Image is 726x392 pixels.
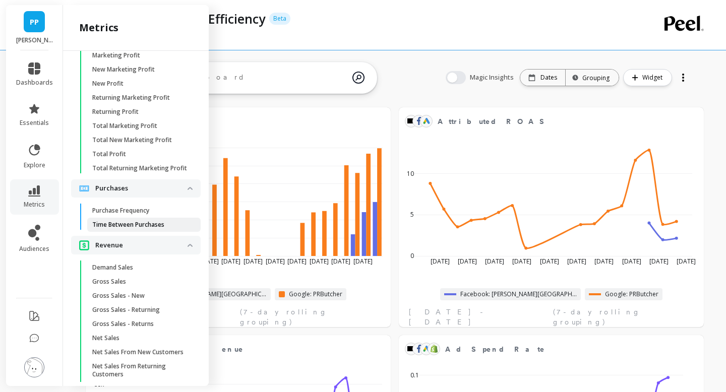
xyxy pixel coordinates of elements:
[92,306,160,314] p: Gross Sales - Returning
[92,292,145,300] p: Gross Sales - New
[623,69,672,86] button: Widget
[92,136,172,144] p: Total New Marketing Profit
[92,150,126,158] p: Total Profit
[92,264,133,272] p: Demand Sales
[92,80,124,88] p: New Profit
[92,66,155,74] p: New Marketing Profit
[117,342,352,356] span: Attributed Revenue
[30,16,39,28] span: PP
[188,187,193,190] img: down caret icon
[352,64,365,91] img: magic search icon
[240,307,381,327] span: (7-day rolling grouping)
[470,73,516,83] span: Magic Insights
[575,73,610,83] div: Grouping
[95,183,188,193] p: Purchases
[19,245,49,253] span: audiences
[445,344,546,355] span: Ad Spend Rate
[24,357,44,377] img: profile picture
[24,201,45,209] span: metrics
[92,207,149,215] p: Purchase Frequency
[605,290,658,298] span: Google: PRButcher
[79,185,89,191] img: navigation item icon
[92,334,119,342] p: Net Sales
[92,51,140,59] p: Marketing Profit
[20,119,49,127] span: essentials
[553,307,694,327] span: (7-day rolling grouping)
[24,161,45,169] span: explore
[92,122,157,130] p: Total Marketing Profit
[92,221,164,229] p: Time Between Purchases
[92,278,126,286] p: Gross Sales
[642,73,665,83] span: Widget
[438,114,665,128] span: Attributed ROAS
[92,108,139,116] p: Returning Profit
[188,244,193,247] img: down caret icon
[92,320,154,328] p: Gross Sales - Returns
[438,116,551,127] span: Attributed ROAS
[92,362,189,378] p: Net Sales From Returning Customers
[92,164,187,172] p: Total Returning Marketing Profit
[445,342,665,356] span: Ad Spend Rate
[540,74,557,82] p: Dates
[460,290,577,298] span: Facebook: [PERSON_NAME][GEOGRAPHIC_DATA]
[92,94,170,102] p: Returning Marketing Profit
[16,79,53,87] span: dashboards
[92,348,184,356] p: Net Sales From New Customers
[79,21,118,35] h2: metrics
[289,290,342,298] span: Google: PRButcher
[409,307,550,327] span: [DATE] - [DATE]
[79,240,89,250] img: navigation item icon
[125,114,352,128] span: Ad Spend
[95,240,188,250] p: Revenue
[269,13,290,25] p: Beta
[16,36,53,44] p: Porter Road - porterroad.myshopify.com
